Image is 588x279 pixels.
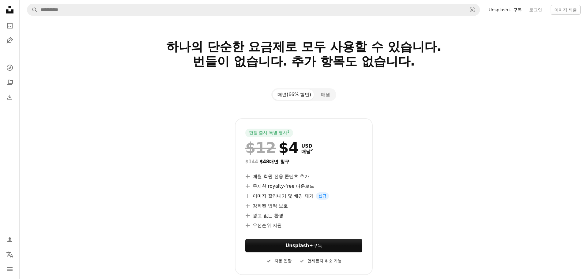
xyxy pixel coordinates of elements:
[4,263,16,275] button: 메뉴
[286,130,291,136] a: 1
[4,76,16,89] a: 컬렉션
[285,243,313,248] strong: Unsplash+
[245,239,362,252] button: Unsplash+구독
[245,140,276,156] span: $12
[245,202,362,209] li: 강화된 법적 보호
[245,129,293,137] div: 한정 출시 특별 행사
[245,158,362,165] div: $48 매년 청구
[245,183,362,190] li: 무제한 royalty-free 다운로드
[287,130,289,133] sup: 1
[245,173,362,180] li: 매월 회원 전용 콘텐츠 추가
[27,4,480,16] form: 사이트 전체에서 이미지 찾기
[485,5,525,15] a: Unsplash+ 구독
[266,257,292,265] div: 자동 연장
[311,148,313,152] sup: 2
[245,140,299,156] div: $4
[27,4,38,16] button: Unsplash 검색
[245,159,258,164] span: $144
[299,257,342,265] div: 언제든지 취소 가능
[245,192,362,200] li: 이미지 잘라내기 및 배경 제거
[4,34,16,47] a: 일러스트
[465,4,480,16] button: 시각적 검색
[4,91,16,103] a: 다운로드 내역
[105,39,502,83] h2: 하나의 단순한 요금제로 모두 사용할 수 있습니다. 번들이 없습니다. 추가 항목도 없습니다.
[309,149,314,154] a: 2
[4,20,16,32] a: 사진
[273,89,316,100] button: 매년(66% 할인)
[245,212,362,219] li: 광고 없는 환경
[4,248,16,261] button: 언어
[4,4,16,17] a: 홈 — Unsplash
[316,89,335,100] button: 매월
[245,222,362,229] li: 우선순위 지원
[551,5,581,15] button: 이미지 제출
[526,5,546,15] a: 로그인
[316,192,329,200] span: 신규
[301,149,313,154] span: 매달
[4,234,16,246] a: 로그인 / 가입
[301,143,313,149] span: USD
[4,62,16,74] a: 탐색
